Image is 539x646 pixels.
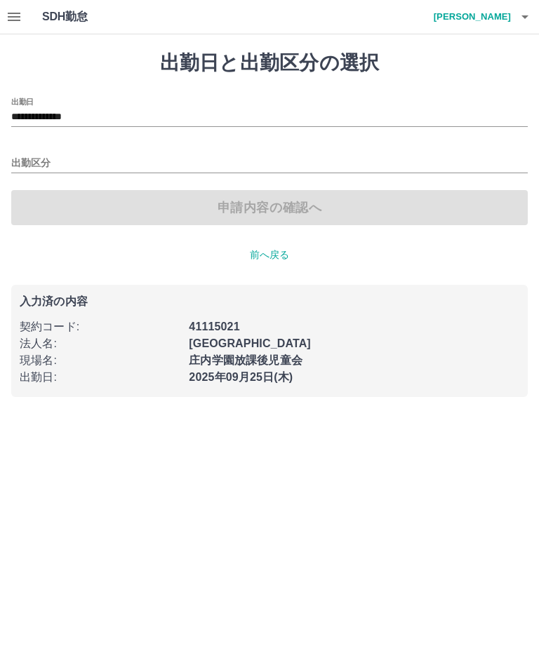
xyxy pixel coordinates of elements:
[189,371,293,383] b: 2025年09月25日(木)
[11,51,528,75] h1: 出勤日と出勤区分の選択
[189,337,311,349] b: [GEOGRAPHIC_DATA]
[20,318,180,335] p: 契約コード :
[20,296,519,307] p: 入力済の内容
[189,354,302,366] b: 庄内学園放課後児童会
[20,335,180,352] p: 法人名 :
[189,321,239,332] b: 41115021
[11,248,528,262] p: 前へ戻る
[20,369,180,386] p: 出勤日 :
[11,96,34,107] label: 出勤日
[20,352,180,369] p: 現場名 :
